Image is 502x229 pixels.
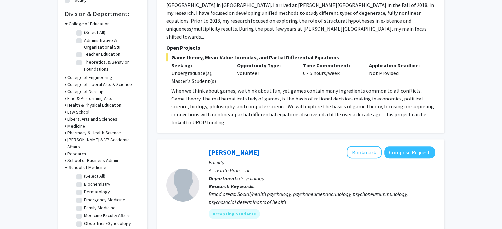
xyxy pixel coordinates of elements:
h3: College of Education [69,20,110,27]
h3: Health & Physical Education [67,102,121,109]
p: Associate Professor [209,166,435,174]
h3: School of Medicine [69,164,106,171]
button: Add Samuele Zilioli to Bookmarks [347,146,382,158]
p: Open Projects [166,44,435,52]
h3: College of Engineering [67,74,112,81]
label: Obstetrics/Gynecology [84,220,131,227]
label: Dermatology [84,188,110,195]
h3: [PERSON_NAME] & VP Academic Affairs [67,136,141,150]
label: (Select All) [84,173,105,180]
div: Broad areas: Social/health psychology, psychoneuroendocrinology, psychoneuroimmunology, psychosoc... [209,190,435,206]
label: Family Medicine [84,204,116,211]
h3: Pharmacy & Health Science [67,129,121,136]
label: Medicine Faculty Affairs [84,212,131,219]
a: [PERSON_NAME] [209,148,259,156]
b: Research Keywords: [209,183,255,189]
p: Time Commitment: [303,61,359,69]
h3: College of Nursing [67,88,104,95]
h3: College of Liberal Arts & Science [67,81,132,88]
h2: Division & Department: [65,10,141,18]
h3: Fine & Performing Arts [67,95,112,102]
b: Departments: [209,175,240,182]
h3: Law School [67,109,89,116]
mat-chip: Accepting Students [209,209,260,219]
span: When we think about games, we think about fun, yet games contain many ingredients common to all c... [171,87,434,126]
div: Undergraduate(s), Master's Student(s) [171,69,227,85]
h3: School of Business Admin [67,157,118,164]
span: Game theory, Mean-Value formulas, and Partial Differential Equations [166,53,435,61]
label: Theoretical & Behavior Foundations [84,59,139,72]
p: Seeking: [171,61,227,69]
h3: Medicine [67,123,85,129]
label: (Select All) [84,29,105,36]
label: Teacher Education [84,51,120,58]
h3: Research [67,150,86,157]
label: Emergency Medicine [84,196,125,203]
div: Volunteer [232,61,298,85]
h3: Liberal Arts and Sciences [67,116,117,123]
div: 0 - 5 hours/week [298,61,364,85]
div: Not Provided [364,61,430,85]
iframe: Chat [5,199,28,224]
label: Administrative & Organizational Stu [84,37,139,51]
label: Biochemistry [84,181,110,187]
button: Compose Request to Samuele Zilioli [384,146,435,158]
p: Faculty [209,158,435,166]
p: Opportunity Type: [237,61,293,69]
span: Psychology [240,175,264,182]
p: Application Deadline: [369,61,425,69]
